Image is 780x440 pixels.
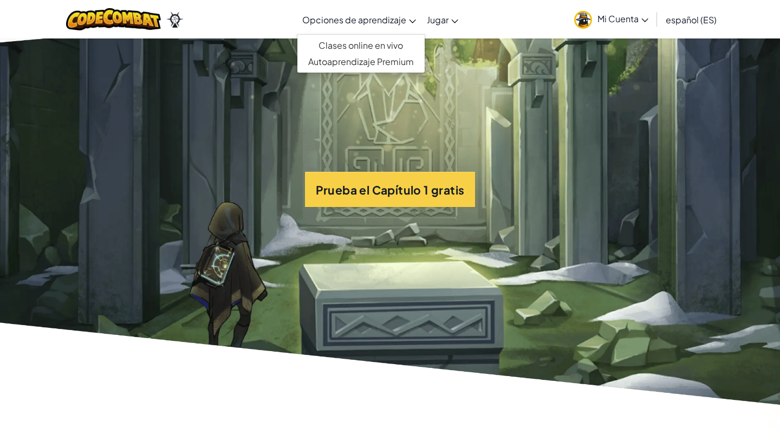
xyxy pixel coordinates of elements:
img: Ozaria [166,11,184,28]
font: Clases online en vivo [318,40,403,51]
a: Mi Cuenta [569,2,654,36]
a: Autoaprendizaje Premium [297,54,425,70]
font: Autoaprendizaje Premium [308,56,414,67]
font: Prueba el Capítulo 1 gratis [316,183,465,197]
a: Jugar [421,5,464,34]
img: Logotipo de CodeCombat [66,8,161,30]
a: Clases online en vivo [297,37,425,54]
font: Jugar [427,14,448,25]
font: Mi Cuenta [597,13,639,24]
button: Prueba el Capítulo 1 gratis [305,172,476,207]
font: Opciones de aprendizaje [302,14,406,25]
font: español (ES) [666,14,717,25]
a: Opciones de aprendizaje [297,5,421,34]
a: español (ES) [660,5,722,34]
img: avatar [574,11,592,29]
